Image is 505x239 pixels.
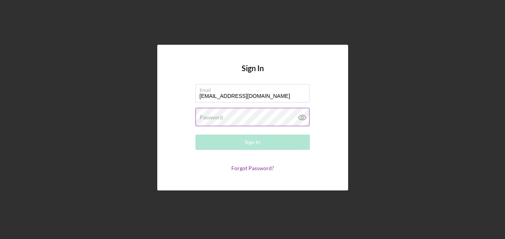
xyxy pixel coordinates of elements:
button: Sign In [195,135,310,150]
div: Sign In [245,135,260,150]
a: Forgot Password? [231,165,274,171]
label: Password [200,114,223,120]
h4: Sign In [242,64,264,84]
label: Email [200,85,310,93]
